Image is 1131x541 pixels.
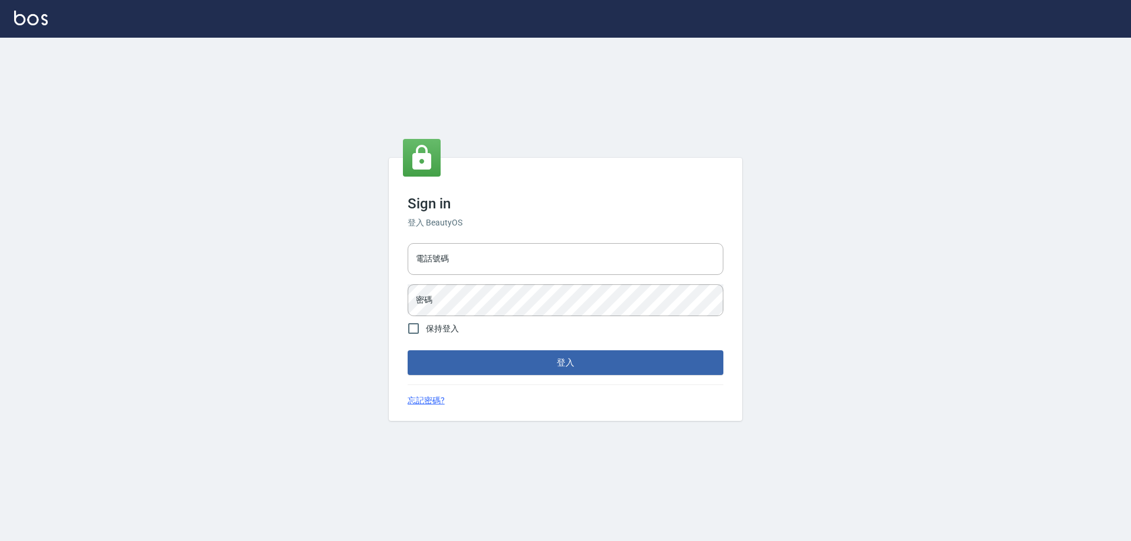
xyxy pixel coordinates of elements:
span: 保持登入 [426,323,459,335]
button: 登入 [408,350,723,375]
a: 忘記密碼? [408,394,445,407]
h6: 登入 BeautyOS [408,217,723,229]
img: Logo [14,11,48,25]
h3: Sign in [408,195,723,212]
